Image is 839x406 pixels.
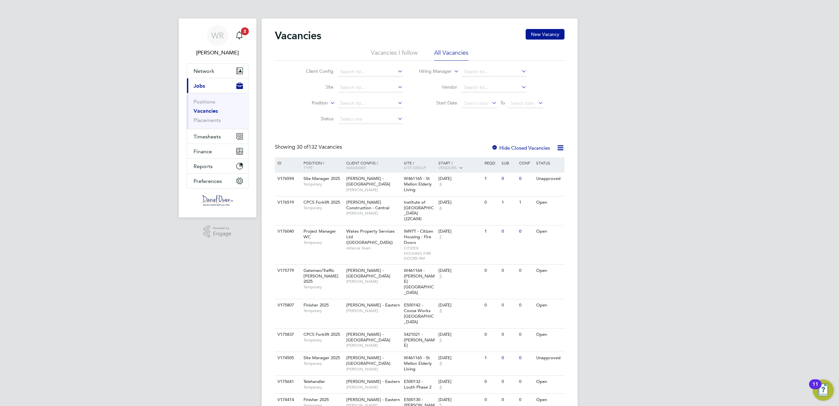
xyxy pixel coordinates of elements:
[187,144,248,159] button: Finance
[404,332,435,348] span: S421021 - [PERSON_NAME]
[535,173,563,185] div: Unapproved
[338,99,403,108] input: Search for...
[535,157,563,168] div: Status
[535,394,563,406] div: Open
[500,299,517,311] div: 0
[213,225,231,231] span: Powered by
[194,83,205,89] span: Jobs
[526,29,564,40] button: New Vacancy
[346,199,389,211] span: [PERSON_NAME] Construction - Central
[517,299,535,311] div: 0
[303,308,343,313] span: Temporary
[483,265,500,277] div: 0
[464,100,488,106] span: Select date
[276,225,299,238] div: V176040
[404,355,432,372] span: W461165 - St Mellon Elderly Living
[303,284,343,290] span: Temporary
[483,225,500,238] div: 1
[535,376,563,388] div: Open
[303,332,340,337] span: CPCS Forklift 2025
[194,117,221,123] a: Placements
[346,308,401,313] span: [PERSON_NAME]
[303,385,343,390] span: Temporary
[438,274,443,279] span: 5
[201,195,234,206] img: danielowen-logo-retina.png
[346,379,400,384] span: [PERSON_NAME] - Eastern
[404,176,432,192] span: W461165 - St Mellon Elderly Living
[438,397,481,403] div: [DATE]
[346,268,390,279] span: [PERSON_NAME] - [GEOGRAPHIC_DATA]
[346,165,366,170] span: Manager
[500,157,517,168] div: Sub
[419,100,457,106] label: Start Date
[346,397,400,402] span: [PERSON_NAME] - Eastern
[535,352,563,364] div: Unapproved
[535,299,563,311] div: Open
[194,133,221,140] span: Timesheets
[297,144,342,150] span: 132 Vacancies
[438,165,457,170] span: Vendors
[194,99,215,105] a: Positions
[491,145,550,151] label: Hide Closed Vacancies
[535,196,563,209] div: Open
[535,225,563,238] div: Open
[438,303,481,308] div: [DATE]
[346,355,390,366] span: [PERSON_NAME] - [GEOGRAPHIC_DATA]
[404,165,426,170] span: Site Group
[187,195,249,206] a: Go to home page
[462,83,527,92] input: Search for...
[276,329,299,341] div: V175837
[290,100,328,106] label: Position
[303,165,313,170] span: Type
[402,157,437,173] div: Site /
[187,159,248,173] button: Reports
[275,29,321,42] h2: Vacancies
[276,394,299,406] div: V174414
[276,376,299,388] div: V175641
[404,228,433,245] span: IM97T - Citizen Housing - Fire Doors
[517,394,535,406] div: 0
[438,337,443,343] span: 5
[500,329,517,341] div: 0
[434,49,468,61] li: All Vacancies
[187,129,248,144] button: Timesheets
[179,18,256,217] nav: Main navigation
[404,199,434,222] span: Institute of [GEOGRAPHIC_DATA] (22CA04)
[203,225,231,238] a: Powered byEngage
[438,182,443,187] span: 4
[414,68,452,75] label: Hiring Manager
[276,173,299,185] div: V176594
[296,84,333,90] label: Site
[462,67,527,76] input: Search for...
[483,299,500,311] div: 0
[303,199,340,205] span: CPCS Forklift 2025
[404,268,435,296] span: W461164 - [PERSON_NAME][GEOGRAPHIC_DATA]
[303,182,343,187] span: Temporary
[303,240,343,245] span: Temporary
[194,178,222,184] span: Preferences
[404,246,435,261] span: CITIZEN HOUSING FIRE DOORS RM
[276,352,299,364] div: V174505
[276,157,299,168] div: ID
[517,225,535,238] div: 0
[535,265,563,277] div: Open
[194,163,213,169] span: Reports
[187,93,248,129] div: Jobs
[211,31,224,40] span: WR
[517,157,535,168] div: Conf
[483,173,500,185] div: 1
[303,379,325,384] span: Telehandler
[500,173,517,185] div: 0
[500,225,517,238] div: 0
[517,376,535,388] div: 0
[500,265,517,277] div: 0
[404,379,432,390] span: E500132 - Louth Phase 2
[500,196,517,209] div: 1
[438,355,481,361] div: [DATE]
[483,196,500,209] div: 0
[483,352,500,364] div: 1
[437,157,483,174] div: Start /
[438,308,443,314] span: 4
[187,25,249,57] a: WR[PERSON_NAME]
[303,337,343,343] span: Temporary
